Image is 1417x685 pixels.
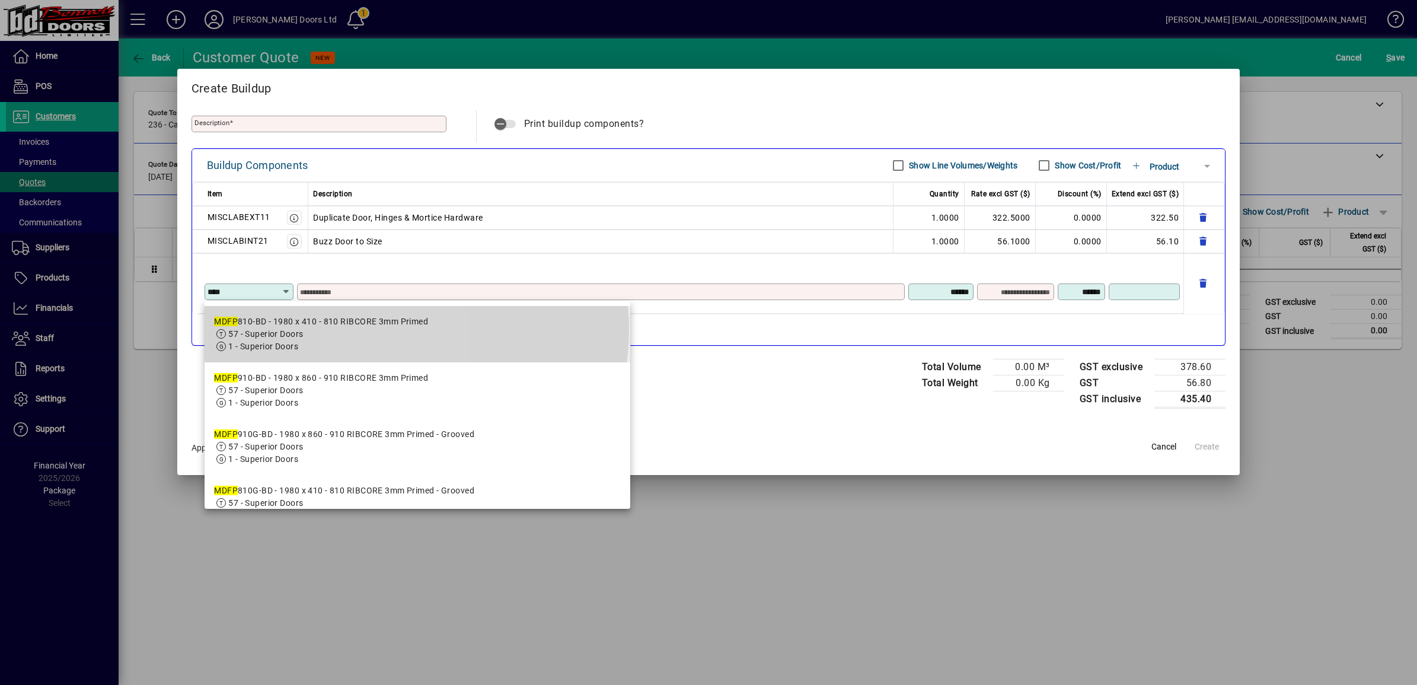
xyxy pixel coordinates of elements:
[524,118,644,129] span: Print buildup components?
[207,156,308,175] div: Buildup Components
[930,187,959,201] span: Quantity
[214,317,238,326] em: MDFP
[916,375,993,391] td: Total Weight
[893,230,965,253] td: 1.0000
[177,69,1240,103] h2: Create Buildup
[308,206,893,230] td: Duplicate Door, Hinges & Mortice Hardware
[214,373,238,383] em: MDFP
[313,187,353,201] span: Description
[993,359,1064,375] td: 0.00 M³
[214,316,428,328] div: 810-BD - 1980 x 410 - 810 RIBCORE 3mm Primed
[208,234,269,248] div: MISCLABINT21
[214,428,474,441] div: 910G-BD - 1980 x 860 - 910 RIBCORE 3mm Primed - Grooved
[1112,187,1179,201] span: Extend excl GST ($)
[205,419,630,475] mat-option: MDFP910G-BD - 1980 x 860 - 910 RIBCORE 3mm Primed - Grooved
[208,187,223,201] span: Item
[208,210,270,224] div: MISCLABEXT11
[1058,187,1102,201] span: Discount (%)
[308,230,893,253] td: Buzz Door to Size
[907,160,1017,171] label: Show Line Volumes/Weights
[969,234,1030,248] div: 56.1000
[1195,441,1219,453] span: Create
[916,359,993,375] td: Total Volume
[1154,375,1225,391] td: 56.80
[228,454,298,464] span: 1 - Superior Doors
[1074,375,1155,391] td: GST
[214,372,428,384] div: 910-BD - 1980 x 860 - 910 RIBCORE 3mm Primed
[969,211,1030,225] div: 322.5000
[1154,359,1225,375] td: 378.60
[214,485,474,497] div: 810G-BD - 1980 x 410 - 810 RIBCORE 3mm Primed - Grooved
[228,329,303,339] span: 57 - Superior Doors
[1107,230,1185,253] td: 56.10
[192,443,212,453] span: Apply
[1052,160,1121,171] label: Show Cost/Profit
[1036,230,1107,253] td: 0.0000
[993,375,1064,391] td: 0.00 Kg
[1074,359,1155,375] td: GST exclusive
[205,362,630,419] mat-option: MDFP910-BD - 1980 x 860 - 910 RIBCORE 3mm Primed
[228,398,298,407] span: 1 - Superior Doors
[1188,436,1225,457] button: Create
[893,206,965,230] td: 1.0000
[1036,206,1107,230] td: 0.0000
[214,486,238,495] em: MDFP
[228,385,303,395] span: 57 - Superior Doors
[1154,391,1225,407] td: 435.40
[1074,391,1155,407] td: GST inclusive
[228,498,303,508] span: 57 - Superior Doors
[194,119,229,127] mat-label: Description
[228,442,303,451] span: 57 - Superior Doors
[971,187,1030,201] span: Rate excl GST ($)
[1145,436,1183,457] button: Cancel
[205,306,630,362] mat-option: MDFP810-BD - 1980 x 410 - 810 RIBCORE 3mm Primed
[1151,441,1176,453] span: Cancel
[205,475,630,531] mat-option: MDFP810G-BD - 1980 x 410 - 810 RIBCORE 3mm Primed - Grooved
[214,429,238,439] em: MDFP
[1107,206,1185,230] td: 322.50
[228,342,298,351] span: 1 - Superior Doors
